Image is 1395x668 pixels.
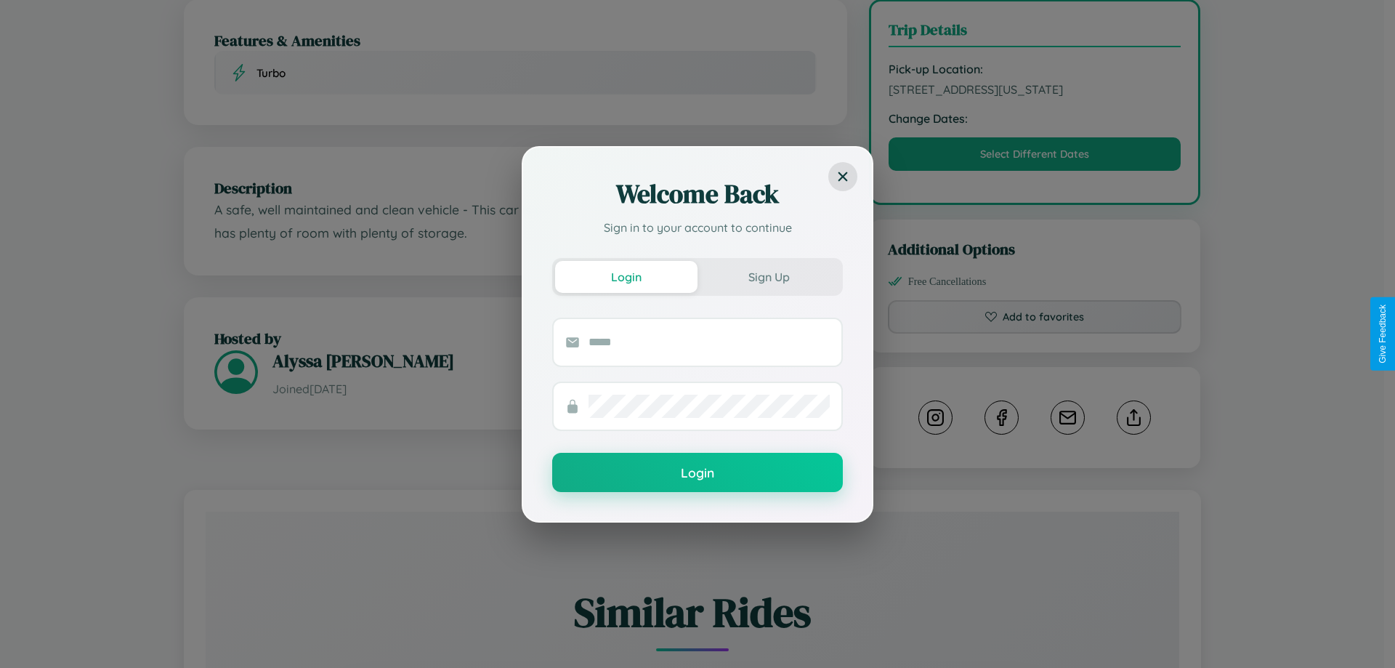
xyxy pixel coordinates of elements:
p: Sign in to your account to continue [552,219,843,236]
div: Give Feedback [1378,305,1388,363]
button: Login [552,453,843,492]
button: Sign Up [697,261,840,293]
button: Login [555,261,697,293]
h2: Welcome Back [552,177,843,212]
